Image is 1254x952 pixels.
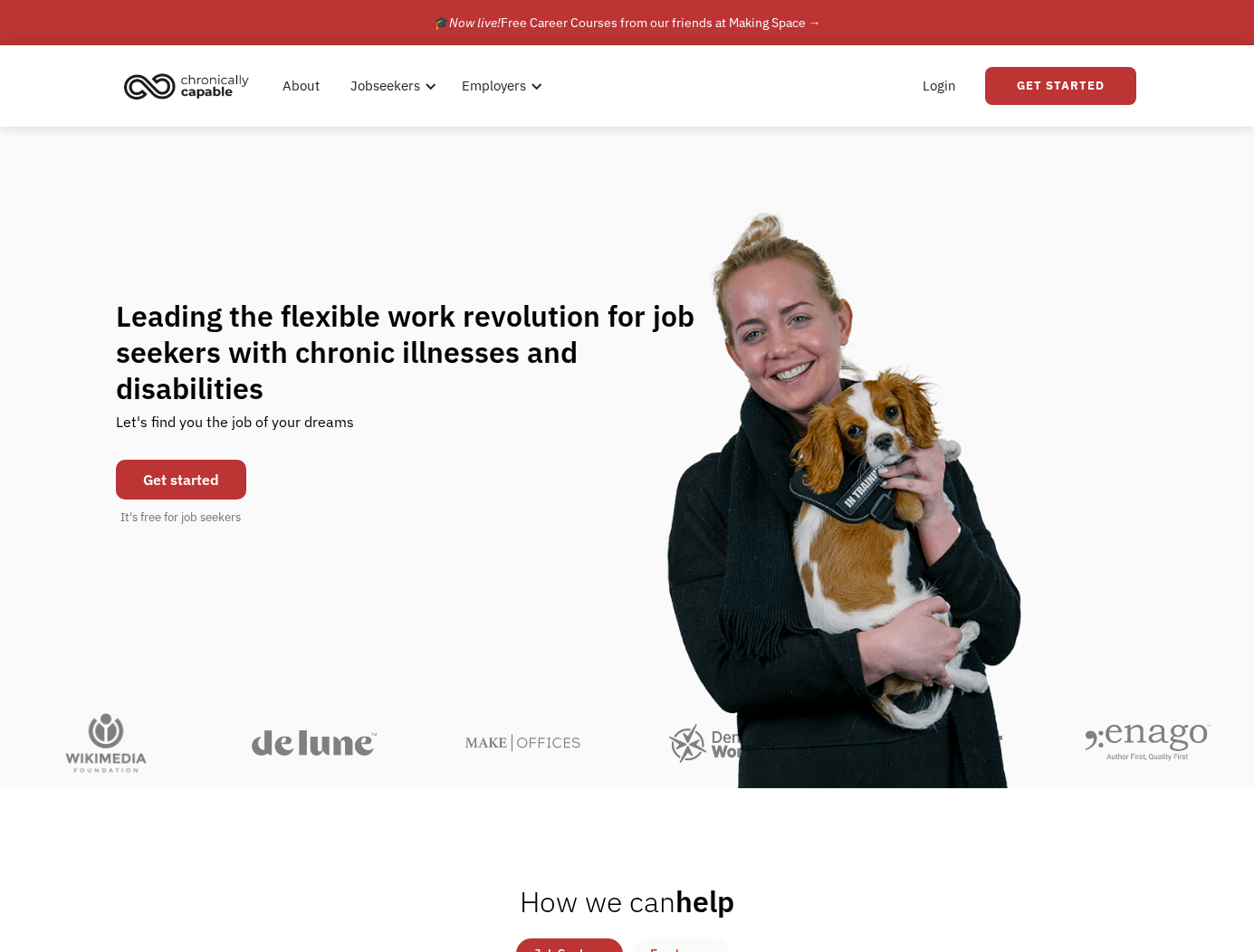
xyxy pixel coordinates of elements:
h2: help [520,883,734,919]
img: Chronically Capable logo [119,66,254,106]
div: Let's find you the job of your dreams [116,406,354,451]
em: Now live! [449,14,501,31]
a: About [272,57,330,115]
div: Employers [451,57,548,115]
div: 🎓 Free Career Courses from our friends at Making Space → [434,12,821,33]
a: Get Started [985,67,1136,105]
div: Jobseekers [350,75,420,97]
div: Employers [462,75,526,97]
span: How we can [520,882,675,920]
a: Get started [116,460,246,500]
h1: Leading the flexible work revolution for job seekers with chronic illnesses and disabilities [116,298,730,406]
a: Login [912,57,967,115]
a: home [119,66,263,106]
div: Jobseekers [340,57,442,115]
div: It's free for job seekers [120,509,241,527]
